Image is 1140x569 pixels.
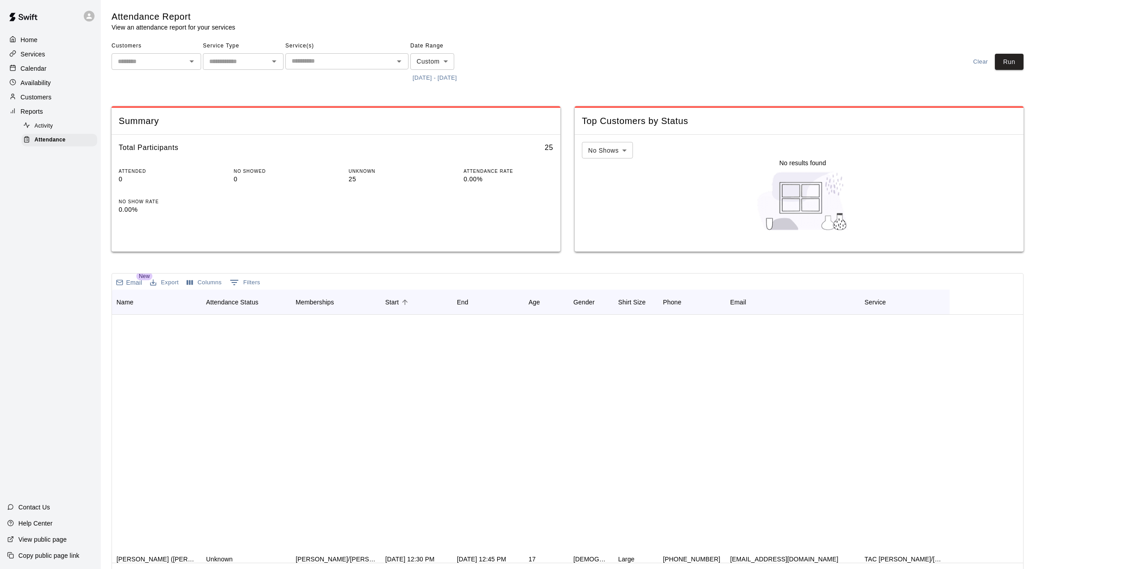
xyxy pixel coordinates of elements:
[116,555,197,564] div: Anthony Caruso (Ralph Caruso)
[452,290,524,315] div: End
[34,122,53,131] span: Activity
[464,175,553,184] p: 0.00%
[185,55,198,68] button: Open
[524,290,569,315] div: Age
[112,290,202,315] div: Name
[753,167,853,235] img: Nothing to see here
[7,62,94,75] a: Calendar
[206,290,258,315] div: Attendance Status
[618,555,635,564] div: Large
[206,555,232,564] div: Unknown
[114,276,144,289] button: Email
[119,142,178,154] h6: Total Participants
[18,519,52,528] p: Help Center
[21,93,52,102] p: Customers
[573,555,609,564] div: Male
[385,290,399,315] div: Start
[995,54,1024,70] button: Run
[126,278,142,287] p: Email
[18,535,67,544] p: View public page
[21,107,43,116] p: Reports
[529,555,536,564] div: 17
[185,276,224,290] button: Select columns
[119,205,208,214] p: 0.00%
[291,290,381,315] div: Memberships
[7,47,94,61] a: Services
[22,120,97,133] div: Activity
[119,198,208,205] p: NO SHOW RATE
[202,290,291,315] div: Attendance Status
[22,133,101,147] a: Attendance
[529,290,540,315] div: Age
[112,39,201,53] span: Customers
[7,105,94,118] a: Reports
[726,290,860,315] div: Email
[116,290,133,315] div: Name
[234,168,323,175] p: NO SHOWED
[228,275,262,290] button: Show filters
[410,53,454,70] div: Custom
[296,290,334,315] div: Memberships
[22,134,97,146] div: Attendance
[582,115,1016,127] span: Top Customers by Status
[573,290,595,315] div: Gender
[21,35,38,44] p: Home
[582,142,633,158] div: No Shows
[860,290,950,315] div: Service
[393,55,405,68] button: Open
[18,503,50,512] p: Contact Us
[296,555,376,564] div: Tom/Mike - 6 Month Unlimited Membership , Todd/Brad - 6 Month Membership - 2x per week
[966,54,995,70] button: Clear
[865,290,886,315] div: Service
[457,290,468,315] div: End
[119,115,553,127] span: Summary
[730,555,838,564] div: ralphcaruso715@gmail.com
[658,290,726,315] div: Phone
[234,175,323,184] p: 0
[410,71,459,85] button: [DATE] - [DATE]
[614,290,658,315] div: Shirt Size
[268,55,280,68] button: Open
[348,168,438,175] p: UNKNOWN
[381,290,452,315] div: Start
[21,78,51,87] p: Availability
[779,158,826,167] p: No results found
[399,296,411,308] button: Sort
[865,555,945,564] div: TAC Tom/Mike
[21,64,47,73] p: Calendar
[136,272,152,280] span: New
[618,290,645,315] div: Shirt Size
[348,175,438,184] p: 25
[410,39,489,53] span: Date Range
[385,555,434,564] div: Aug 19, 2025, 12:30 PM
[7,90,94,104] a: Customers
[663,290,681,315] div: Phone
[457,555,506,564] div: Aug 19, 2025, 12:45 PM
[203,39,284,53] span: Service Type
[7,33,94,47] a: Home
[112,11,235,23] h5: Attendance Report
[285,39,409,53] span: Service(s)
[663,555,720,564] div: +19739972702
[18,551,79,560] p: Copy public page link
[569,290,614,315] div: Gender
[34,136,65,145] span: Attendance
[22,119,101,133] a: Activity
[119,175,208,184] p: 0
[464,168,553,175] p: ATTENDANCE RATE
[148,276,181,290] button: Export
[21,50,45,59] p: Services
[730,290,746,315] div: Email
[112,23,235,32] p: View an attendance report for your services
[545,142,553,154] h6: 25
[119,168,208,175] p: ATTENDED
[7,76,94,90] a: Availability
